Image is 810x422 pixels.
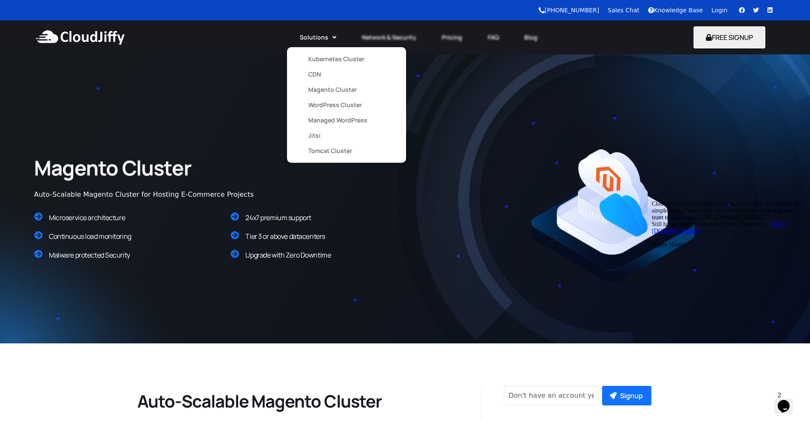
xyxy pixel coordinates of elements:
span: Microservice architecture [49,213,125,222]
span: Tier 3 or above datacenters [245,232,325,241]
h2: Auto-Scalable Magento Cluster [137,390,452,412]
a: Network & Security [349,28,429,47]
a: Jitsi [308,128,385,143]
h2: Magento Cluster [34,155,281,181]
a: Managed WordPress [308,113,385,128]
div: Auto-Scalable Magento Cluster for Hosting E-Commerce Projects [34,190,332,200]
a: Blog [512,28,550,47]
input: Don't have an account yet? [504,386,599,405]
span: Upgrade with Zero Downtime [245,250,331,260]
a: Login [711,7,728,14]
img: Magento.png [528,147,698,285]
span: Continuous load monitoring [49,232,131,241]
a: FAQ [475,28,512,47]
button: Signup [602,386,651,405]
a: Knowledge Base [648,7,703,14]
a: Sales Chat [608,7,639,14]
a: Solutions [287,28,349,47]
iframe: chat widget [774,388,801,414]
span: 24x7 premium support [245,213,311,222]
a: CDN [308,67,385,82]
a: WordPress Cluster [308,97,385,113]
span: CloudJiffy provides Magento Cluster at a click of a button. As simple as that!Need more inform? S... [3,3,152,51]
a: [URL][DOMAIN_NAME] [3,24,136,37]
a: Magento Cluster [308,82,385,97]
a: Tomcat Cluster [308,143,385,159]
a: [PHONE_NUMBER] [539,7,599,14]
span: Malware protected Security [49,250,130,260]
a: Pricing [429,28,475,47]
a: Kubernetes Cluster [308,51,385,67]
button: FREE SIGNUP [693,26,765,48]
iframe: chat widget [648,197,801,384]
a: FREE SIGNUP [693,33,765,42]
div: CloudJiffy provides Magento Cluster at a click of a button. As simple as that!Need more inform? S... [3,3,156,51]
